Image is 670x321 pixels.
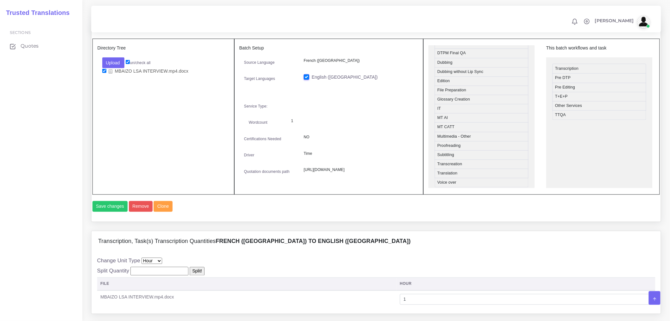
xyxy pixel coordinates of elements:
[546,45,653,51] h5: This batch workflows and task
[106,68,191,74] a: MBAIZO LSA INTERVIEW.mp4.docx
[553,110,646,120] li: TTQA
[435,178,528,187] li: Voice over
[98,238,411,245] h4: Transcription, Task(s) Transcription Quantities
[304,57,414,64] p: French ([GEOGRAPHIC_DATA])
[553,101,646,111] li: Other Services
[592,15,652,28] a: [PERSON_NAME]avatar
[304,167,414,173] p: [URL][DOMAIN_NAME]
[304,134,414,141] p: NO
[304,150,414,157] p: Time
[244,60,275,65] label: Source Language
[154,201,173,212] button: Clone
[435,160,528,169] li: Transcreation
[553,64,646,74] li: Transcription
[435,49,528,58] li: DTPM Final QA
[435,67,528,77] li: Dubbing without Lip Sync
[553,83,646,92] li: Pre Editing
[129,201,153,212] button: Remove
[435,113,528,123] li: MT AI
[10,30,31,35] span: Sections
[435,104,528,114] li: IT
[92,201,128,212] button: Save changes
[98,45,229,51] h5: Directory Tree
[216,238,411,244] b: French ([GEOGRAPHIC_DATA]) TO English ([GEOGRAPHIC_DATA])
[553,92,646,102] li: T+E+P
[97,267,130,275] label: Split Quantity
[244,152,255,158] label: Driver
[595,18,634,23] span: [PERSON_NAME]
[126,60,150,66] label: un/check all
[435,141,528,151] li: Proofreading
[102,57,125,68] button: Upload
[239,45,419,51] h5: Batch Setup
[126,60,130,64] input: un/check all
[553,73,646,83] li: Pre DTP
[244,136,281,142] label: Certifications Needed
[435,95,528,104] li: Glossary Creation
[435,86,528,95] li: File Preparation
[435,150,528,160] li: Subtitling
[97,278,397,291] th: File
[249,120,268,125] label: Wordcount
[435,169,528,178] li: Translation
[435,132,528,141] li: Multimedia - Other
[92,252,661,314] div: Transcription, Task(s) Transcription QuantitiesFrench ([GEOGRAPHIC_DATA]) TO English ([GEOGRAPHIC...
[92,231,661,252] div: Transcription, Task(s) Transcription QuantitiesFrench ([GEOGRAPHIC_DATA]) TO English ([GEOGRAPHIC...
[637,15,650,28] img: avatar
[129,201,154,212] a: Remove
[244,169,290,174] label: Quotation documents path
[154,201,174,212] a: Clone
[435,122,528,132] li: MT CATT
[2,8,70,18] a: Trusted Translations
[97,291,397,308] td: MBAIZO LSA INTERVIEW.mp4.docx
[2,9,70,16] h2: Trusted Translations
[5,39,78,53] a: Quotes
[312,74,378,81] label: English ([GEOGRAPHIC_DATA])
[97,257,140,265] label: Change Unit Type
[21,43,39,49] span: Quotes
[435,58,528,68] li: Dubbing
[396,278,655,291] th: hour
[435,76,528,86] li: Edition
[244,76,275,82] label: Target Languages
[244,103,268,109] label: Service Type:
[190,267,205,276] input: Split!
[291,118,409,124] p: 1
